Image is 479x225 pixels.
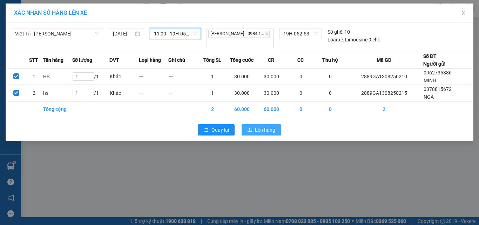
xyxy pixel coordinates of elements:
span: rollback [204,127,209,133]
td: 0 [316,85,345,101]
td: 2889GA1308250210 [345,68,423,85]
td: Khác [109,85,139,101]
td: 2889GA1308250215 [345,85,423,101]
span: Quay lại [211,126,229,134]
div: 10 [328,28,350,36]
span: Số lượng [72,56,92,64]
td: hs [43,85,72,101]
span: Loại xe: [328,36,344,44]
td: 30.000 [257,68,286,85]
td: 60.000 [227,101,257,117]
span: Ghi chú [168,56,185,64]
td: / 1 [72,85,109,101]
span: Tổng cước [230,56,254,64]
td: 1 [198,68,227,85]
button: uploadLên hàng [242,124,281,135]
span: close [461,10,466,16]
span: ĐVT [109,56,119,64]
span: Loại hàng [139,56,161,64]
td: --- [139,85,168,101]
span: upload [247,127,252,133]
span: NGÀ [424,94,434,100]
span: Lên hàng [255,126,275,134]
span: CC [297,56,304,64]
div: Số ĐT Người gửi [423,52,446,68]
span: 0962735886 [424,70,452,75]
span: Tên hàng [43,56,63,64]
td: --- [139,68,168,85]
span: Số ghế: [328,28,343,36]
td: 0 [316,68,345,85]
span: [PERSON_NAME] - 0984.1... [208,30,270,38]
td: 0 [286,85,316,101]
span: 19H-052.53 [283,28,318,39]
td: HS [43,68,72,85]
td: 2 [345,101,423,117]
td: 30.000 [227,85,257,101]
span: close [265,32,269,35]
input: 13/08/2025 [113,30,133,38]
span: 11:00 - 19H-052.53 [154,28,197,39]
td: 30.000 [227,68,257,85]
td: 0 [286,101,316,117]
span: Mã GD [377,56,391,64]
td: 2 [198,101,227,117]
td: --- [168,85,198,101]
td: 2 [25,85,42,101]
td: 0 [286,68,316,85]
span: XÁC NHẬN SỐ HÀNG LÊN XE [14,9,87,16]
td: 30.000 [257,85,286,101]
td: / 1 [72,68,109,85]
td: Tổng cộng [43,101,72,117]
td: 1 [198,85,227,101]
span: 0378815672 [424,86,452,92]
td: 1 [25,68,42,85]
span: MINH [424,78,436,83]
span: Thu hộ [322,56,338,64]
button: rollbackQuay lại [198,124,235,135]
td: 0 [316,101,345,117]
td: Khác [109,68,139,85]
div: Limousine 9 chỗ [328,36,380,44]
span: Tổng SL [203,56,221,64]
button: Close [454,4,473,23]
span: STT [29,56,38,64]
span: CR [268,56,274,64]
td: 60.000 [257,101,286,117]
span: Việt Trì - Mạc Thái Tổ [15,28,99,39]
td: --- [168,68,198,85]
